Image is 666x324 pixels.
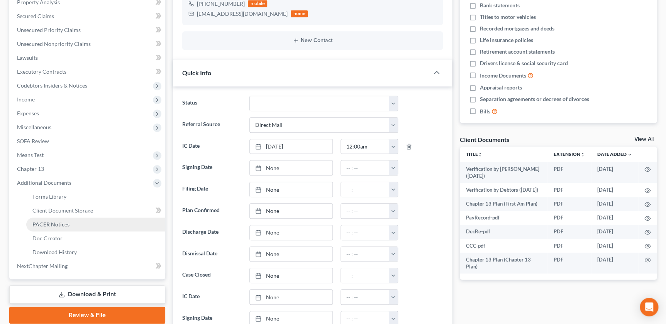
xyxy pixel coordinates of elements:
[341,182,389,197] input: -- : --
[547,253,591,274] td: PDF
[591,211,638,225] td: [DATE]
[478,152,483,157] i: unfold_more
[591,183,638,197] td: [DATE]
[9,307,165,324] a: Review & File
[17,68,66,75] span: Executory Contracts
[178,289,246,305] label: IC Date
[250,247,332,262] a: None
[640,298,658,316] div: Open Intercom Messenger
[17,96,35,103] span: Income
[32,207,93,214] span: Client Document Storage
[17,82,87,89] span: Codebtors Insiders & Notices
[178,246,246,262] label: Dismissal Date
[597,151,632,157] a: Date Added expand_more
[627,152,632,157] i: expand_more
[32,193,66,200] span: Forms Library
[250,290,332,304] a: None
[547,183,591,197] td: PDF
[26,204,165,218] a: Client Document Storage
[341,204,389,218] input: -- : --
[634,137,654,142] a: View All
[17,27,81,33] span: Unsecured Priority Claims
[178,117,246,133] label: Referral Source
[466,151,483,157] a: Titleunfold_more
[17,179,71,186] span: Additional Documents
[460,253,547,274] td: Chapter 13 Plan (Chapter 13 Plan)
[11,51,165,65] a: Lawsuits
[460,211,547,225] td: PayRecord-pdf
[580,152,585,157] i: unfold_more
[11,37,165,51] a: Unsecured Nonpriority Claims
[480,2,520,9] span: Bank statements
[591,225,638,239] td: [DATE]
[591,239,638,253] td: [DATE]
[17,40,91,47] span: Unsecured Nonpriority Claims
[554,151,585,157] a: Extensionunfold_more
[250,139,332,154] a: [DATE]
[291,10,308,17] div: home
[32,249,77,255] span: Download History
[547,211,591,225] td: PDF
[250,182,332,197] a: None
[480,95,589,103] span: Separation agreements or decrees of divorces
[250,268,332,283] a: None
[178,203,246,219] label: Plan Confirmed
[480,108,490,115] span: Bills
[11,259,165,273] a: NextChapter Mailing
[182,69,211,76] span: Quick Info
[17,110,39,116] span: Expenses
[250,204,332,218] a: None
[197,10,288,18] div: [EMAIL_ADDRESS][DOMAIN_NAME]
[17,263,68,269] span: NextChapter Mailing
[250,160,332,175] a: None
[460,197,547,211] td: Chapter 13 Plan (First Am Plan)
[178,225,246,240] label: Discharge Date
[341,290,389,304] input: -- : --
[17,152,44,158] span: Means Test
[480,84,522,91] span: Appraisal reports
[547,239,591,253] td: PDF
[17,54,38,61] span: Lawsuits
[32,235,63,241] span: Doc Creator
[591,197,638,211] td: [DATE]
[178,268,246,283] label: Case Closed
[11,23,165,37] a: Unsecured Priority Claims
[460,135,509,143] div: Client Documents
[460,183,547,197] td: Verification by Debtors ([DATE])
[480,25,554,32] span: Recorded mortgages and deeds
[547,225,591,239] td: PDF
[188,37,436,44] button: New Contact
[341,139,389,154] input: -- : --
[480,13,536,21] span: Titles to motor vehicles
[480,48,555,56] span: Retirement account statements
[17,165,44,172] span: Chapter 13
[480,59,568,67] span: Drivers license & social security card
[248,0,267,7] div: mobile
[591,253,638,274] td: [DATE]
[178,182,246,197] label: Filing Date
[341,225,389,240] input: -- : --
[460,162,547,183] td: Verification by [PERSON_NAME] ([DATE])
[480,72,526,79] span: Income Documents
[26,245,165,259] a: Download History
[460,239,547,253] td: CCC-pdf
[17,124,51,130] span: Miscellaneous
[178,96,246,111] label: Status
[341,268,389,283] input: -- : --
[341,247,389,262] input: -- : --
[341,160,389,175] input: -- : --
[26,190,165,204] a: Forms Library
[26,231,165,245] a: Doc Creator
[480,36,533,44] span: Life insurance policies
[26,218,165,231] a: PACER Notices
[547,162,591,183] td: PDF
[547,197,591,211] td: PDF
[9,285,165,304] a: Download & Print
[11,134,165,148] a: SOFA Review
[11,9,165,23] a: Secured Claims
[32,221,69,228] span: PACER Notices
[17,13,54,19] span: Secured Claims
[11,65,165,79] a: Executory Contracts
[591,162,638,183] td: [DATE]
[178,139,246,154] label: IC Date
